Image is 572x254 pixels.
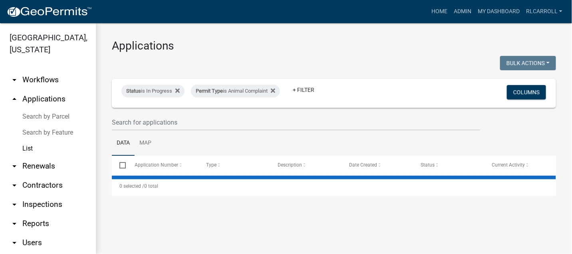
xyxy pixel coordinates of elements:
a: Map [135,131,156,156]
i: arrow_drop_down [10,75,19,85]
i: arrow_drop_down [10,219,19,228]
i: arrow_drop_up [10,94,19,104]
a: RLcarroll [523,4,566,19]
span: Status [126,88,141,94]
i: arrow_drop_down [10,200,19,209]
span: 0 selected / [119,183,144,189]
button: Columns [507,85,546,99]
input: Search for applications [112,114,480,131]
a: Data [112,131,135,156]
a: Admin [451,4,475,19]
span: Description [278,162,302,168]
datatable-header-cell: Type [199,156,270,175]
a: My Dashboard [475,4,523,19]
span: Application Number [135,162,179,168]
datatable-header-cell: Status [413,156,485,175]
span: Date Created [349,162,377,168]
i: arrow_drop_down [10,238,19,248]
span: Type [207,162,217,168]
datatable-header-cell: Application Number [127,156,199,175]
a: + Filter [286,83,321,97]
i: arrow_drop_down [10,161,19,171]
button: Bulk Actions [500,56,556,70]
div: 0 total [112,176,556,196]
div: is In Progress [121,85,185,97]
span: Permit Type [196,88,223,94]
datatable-header-cell: Select [112,156,127,175]
i: arrow_drop_down [10,181,19,190]
datatable-header-cell: Date Created [342,156,413,175]
a: Home [428,4,451,19]
h3: Applications [112,39,556,53]
datatable-header-cell: Current Activity [485,156,556,175]
div: is Animal Complaint [191,85,280,97]
datatable-header-cell: Description [270,156,342,175]
span: Current Activity [492,162,525,168]
span: Status [421,162,435,168]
